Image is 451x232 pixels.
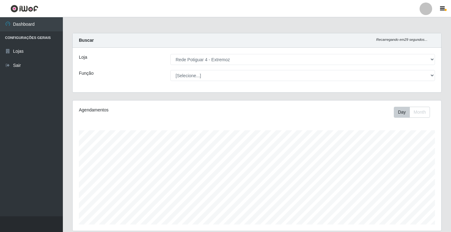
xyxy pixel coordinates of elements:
[376,38,427,41] i: Recarregando em 29 segundos...
[79,107,222,113] div: Agendamentos
[394,107,430,118] div: First group
[79,54,87,61] label: Loja
[394,107,410,118] button: Day
[79,38,94,43] strong: Buscar
[10,5,38,13] img: CoreUI Logo
[79,70,94,77] label: Função
[394,107,435,118] div: Toolbar with button groups
[410,107,430,118] button: Month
